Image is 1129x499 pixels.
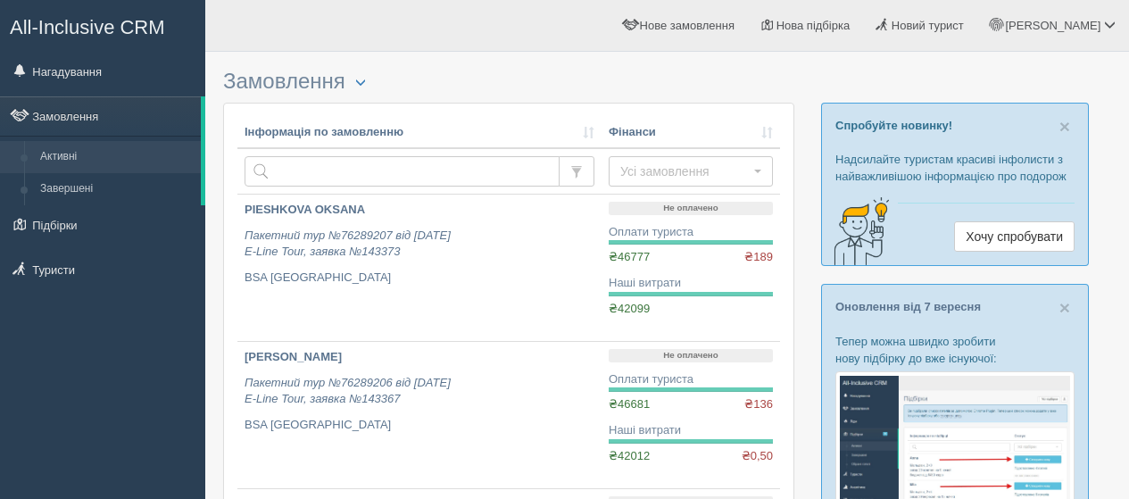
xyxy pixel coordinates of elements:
[620,162,750,180] span: Усі замовлення
[32,141,201,173] a: Активні
[609,224,773,241] div: Оплати туриста
[954,221,1075,252] a: Хочу спробувати
[223,70,794,94] h3: Замовлення
[245,229,451,259] i: Пакетний тур №76289207 від [DATE] E-Line Tour, заявка №143373
[609,349,773,362] p: Не оплачено
[245,376,451,406] i: Пакетний тур №76289206 від [DATE] E-Line Tour, заявка №143367
[1005,19,1100,32] span: [PERSON_NAME]
[237,195,602,341] a: PIESHKOVA OKSANA Пакетний тур №76289207 від [DATE]E-Line Tour, заявка №143373 BSA [GEOGRAPHIC_DATA]
[835,117,1075,134] p: Спробуйте новинку!
[744,396,773,413] span: ₴136
[32,173,201,205] a: Завершені
[609,275,773,292] div: Наші витрати
[245,156,560,187] input: Пошук за номером замовлення, ПІБ або паспортом туриста
[245,417,594,434] p: BSA [GEOGRAPHIC_DATA]
[609,250,650,263] span: ₴46777
[609,449,650,462] span: ₴42012
[609,422,773,439] div: Наші витрати
[609,202,773,215] p: Не оплачено
[892,19,964,32] span: Новий турист
[1059,298,1070,317] button: Close
[245,203,365,216] b: PIESHKOVA OKSANA
[609,156,773,187] button: Усі замовлення
[245,350,342,363] b: [PERSON_NAME]
[742,448,773,465] span: ₴0,50
[245,270,594,287] p: BSA [GEOGRAPHIC_DATA]
[835,151,1075,185] p: Надсилайте туристам красиві інфолисти з найважливішою інформацією про подорож
[640,19,735,32] span: Нове замовлення
[822,195,893,267] img: creative-idea-2907357.png
[776,19,851,32] span: Нова підбірка
[835,333,1075,367] p: Тепер можна швидко зробити нову підбірку до вже існуючої:
[237,342,602,488] a: [PERSON_NAME] Пакетний тур №76289206 від [DATE]E-Line Tour, заявка №143367 BSA [GEOGRAPHIC_DATA]
[609,397,650,411] span: ₴46681
[609,302,650,315] span: ₴42099
[609,124,773,141] a: Фінанси
[1059,297,1070,318] span: ×
[835,300,981,313] a: Оновлення від 7 вересня
[1,1,204,50] a: All-Inclusive CRM
[1059,116,1070,137] span: ×
[609,371,773,388] div: Оплати туриста
[1059,117,1070,136] button: Close
[744,249,773,266] span: ₴189
[10,16,165,38] span: All-Inclusive CRM
[245,124,594,141] a: Інформація по замовленню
